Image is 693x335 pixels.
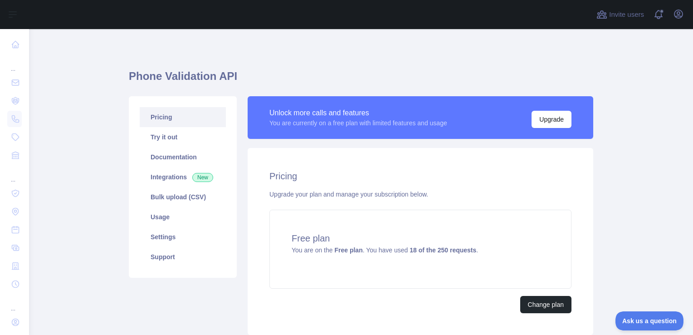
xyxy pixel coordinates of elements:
[532,111,571,128] button: Upgrade
[520,296,571,313] button: Change plan
[140,147,226,167] a: Documentation
[140,207,226,227] a: Usage
[129,69,593,91] h1: Phone Validation API
[615,311,684,330] iframe: Toggle Customer Support
[334,246,362,254] strong: Free plan
[269,118,447,128] div: You are currently on a free plan with limited features and usage
[192,173,213,182] span: New
[140,247,226,267] a: Support
[609,10,644,20] span: Invite users
[140,127,226,147] a: Try it out
[140,187,226,207] a: Bulk upload (CSV)
[269,190,571,199] div: Upgrade your plan and manage your subscription below.
[140,167,226,187] a: Integrations New
[7,54,22,73] div: ...
[140,227,226,247] a: Settings
[7,165,22,183] div: ...
[140,107,226,127] a: Pricing
[410,246,476,254] strong: 18 of the 250 requests
[292,232,549,245] h4: Free plan
[292,246,478,254] span: You are on the . You have used .
[595,7,646,22] button: Invite users
[7,294,22,312] div: ...
[269,170,571,182] h2: Pricing
[269,108,447,118] div: Unlock more calls and features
